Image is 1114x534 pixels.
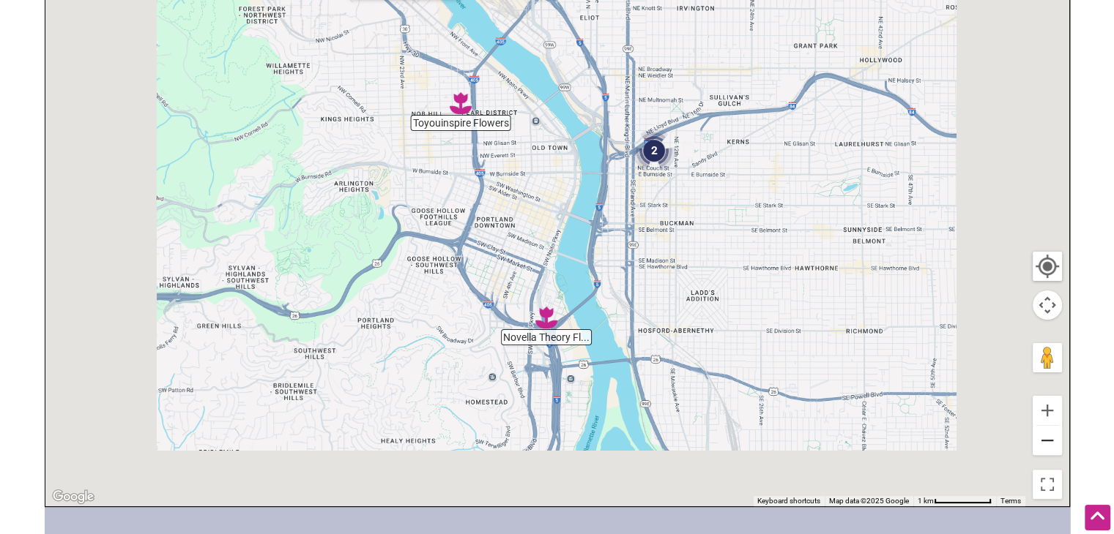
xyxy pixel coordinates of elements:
button: Keyboard shortcuts [757,496,820,506]
button: Your Location [1033,252,1062,281]
div: Novella Theory Floral Co. [535,307,557,328]
button: Map Scale: 1 km per 75 pixels [913,496,996,506]
button: Drag Pegman onto the map to open Street View [1033,343,1062,372]
div: 2 [632,129,676,173]
img: Google [49,487,97,506]
span: Map data ©2025 Google [829,497,909,505]
span: 1 km [918,497,934,505]
a: Open this area in Google Maps (opens a new window) [49,487,97,506]
button: Toggle fullscreen view [1031,468,1063,500]
div: Toyouinspire Flowers [450,92,472,114]
button: Zoom in [1033,396,1062,425]
a: Terms (opens in new tab) [1000,497,1021,505]
button: Map camera controls [1033,290,1062,320]
button: Zoom out [1033,426,1062,455]
div: Scroll Back to Top [1085,505,1110,530]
